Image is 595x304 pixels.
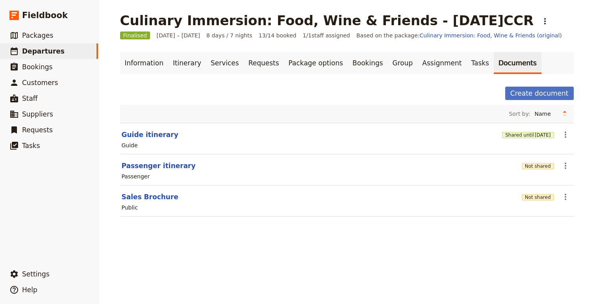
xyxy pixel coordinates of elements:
[259,32,297,39] span: 13/14 booked
[22,270,50,278] span: Settings
[417,52,466,74] a: Assignment
[22,110,53,118] span: Suppliers
[559,190,572,204] button: Actions
[122,172,150,180] div: Passenger
[122,204,138,211] div: Public
[122,130,178,139] button: Guide itinerary
[156,32,200,39] span: [DATE] – [DATE]
[420,32,562,39] a: Culinary Immersion: Food, Wine & Friends (original)
[122,141,138,149] div: Guide
[494,52,541,74] a: Documents
[388,52,418,74] a: Group
[284,52,348,74] a: Package options
[509,110,530,118] span: Sort by:
[559,108,571,120] button: Change sort direction
[206,32,252,39] span: 8 days / 7 nights
[22,9,68,21] span: Fieldbook
[522,163,554,169] button: Not shared
[535,132,551,138] span: [DATE]
[22,286,37,294] span: Help
[244,52,284,74] a: Requests
[22,79,58,87] span: Customers
[122,192,178,202] button: Sales Brochure
[120,32,150,39] span: Finalised
[559,128,572,141] button: Actions
[206,52,244,74] a: Services
[502,132,554,138] button: Shared until[DATE]
[522,194,554,200] button: Not shared
[22,95,38,102] span: Staff
[122,161,196,171] button: Passenger itinerary
[505,87,574,100] button: Create document
[466,52,494,74] a: Tasks
[22,63,52,71] span: Bookings
[120,52,168,74] a: Information
[22,126,53,134] span: Requests
[559,159,572,172] button: Actions
[348,52,387,74] a: Bookings
[22,142,40,150] span: Tasks
[120,13,534,28] h1: Culinary Immersion: Food, Wine & Friends - [DATE]CCR
[538,15,552,28] button: Actions
[22,47,65,55] span: Departures
[168,52,206,74] a: Itinerary
[356,32,562,39] span: Based on the package:
[303,32,350,39] span: 1 / 1 staff assigned
[22,32,53,39] span: Packages
[531,108,559,120] select: Sort by:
